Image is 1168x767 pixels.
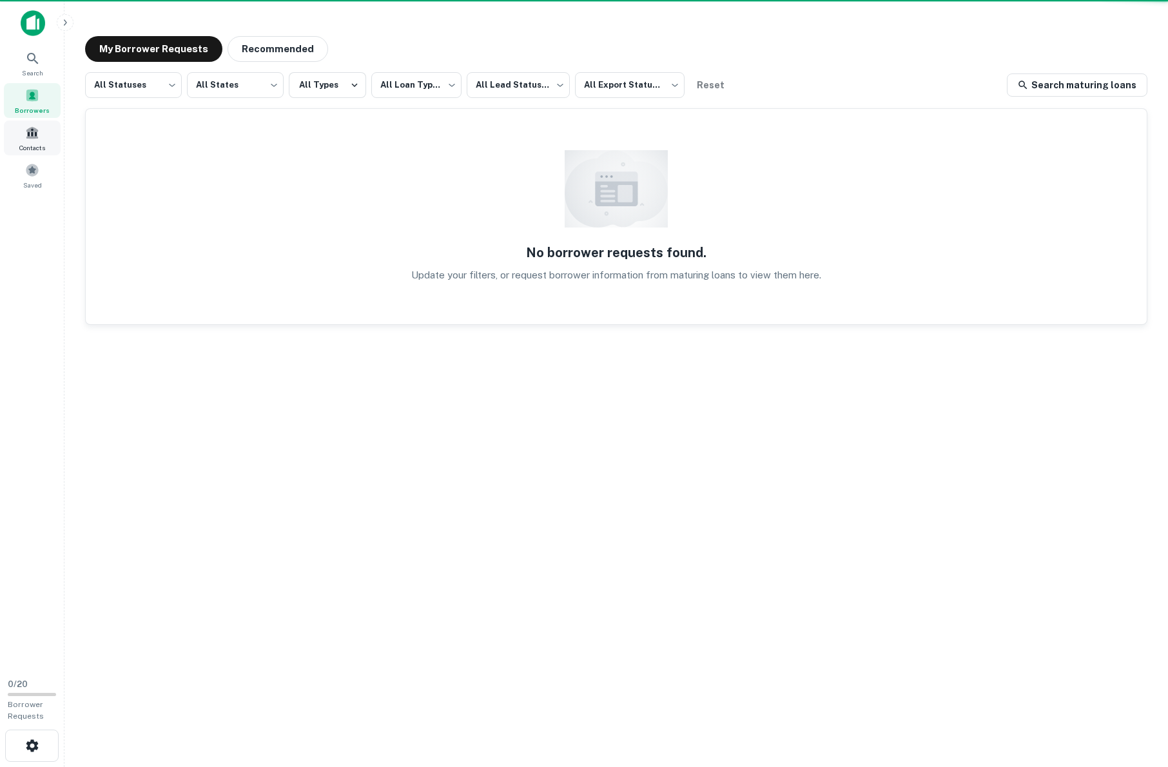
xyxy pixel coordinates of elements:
span: 0 / 20 [8,679,28,689]
a: Contacts [4,121,61,155]
a: Borrowers [4,83,61,118]
button: Reset [690,72,731,98]
div: All Lead Statuses [467,68,570,102]
img: capitalize-icon.png [21,10,45,36]
div: All Export Statuses [575,68,685,102]
button: Recommended [228,36,328,62]
button: All Types [289,72,366,98]
div: All Loan Types [371,68,462,102]
span: Search [22,68,43,78]
span: Borrowers [15,105,50,115]
a: Saved [4,158,61,193]
a: Search [4,46,61,81]
span: Saved [23,180,42,190]
button: My Borrower Requests [85,36,222,62]
span: Contacts [19,142,45,153]
h5: No borrower requests found. [526,243,706,262]
a: Search maturing loans [1007,73,1147,97]
div: All Statuses [85,68,182,102]
img: empty content [565,150,668,228]
span: Borrower Requests [8,700,44,721]
p: Update your filters, or request borrower information from maturing loans to view them here. [411,267,821,283]
div: All States [187,68,284,102]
